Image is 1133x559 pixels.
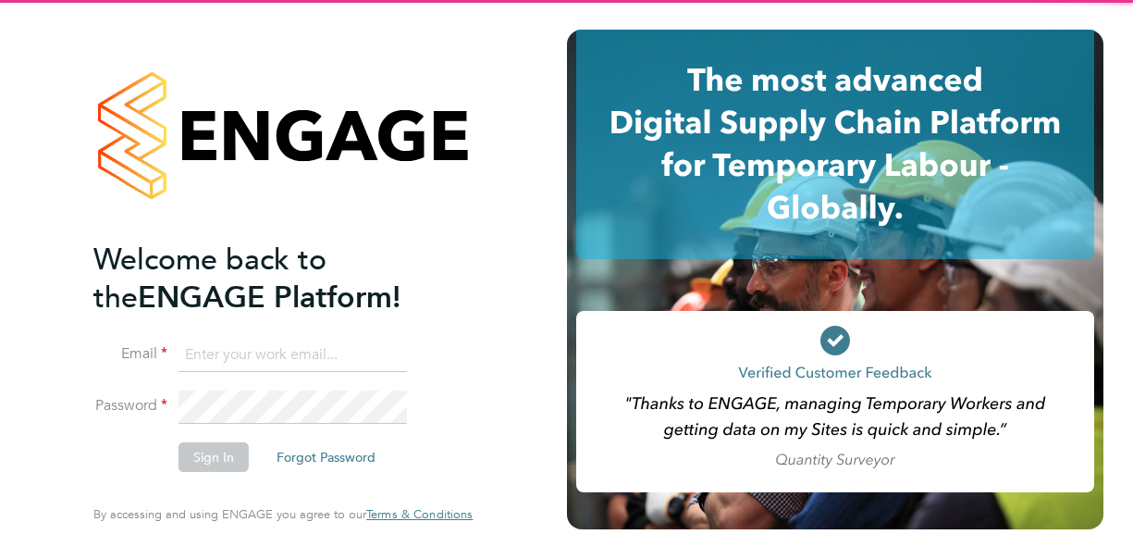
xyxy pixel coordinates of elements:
[93,242,326,316] span: Welcome back to the
[93,396,167,416] label: Password
[262,442,390,472] button: Forgot Password
[179,442,249,472] button: Sign In
[366,507,473,522] a: Terms & Conditions
[179,339,407,372] input: Enter your work email...
[366,506,473,522] span: Terms & Conditions
[93,241,454,317] h2: ENGAGE Platform!
[93,506,473,522] span: By accessing and using ENGAGE you agree to our
[93,344,167,364] label: Email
